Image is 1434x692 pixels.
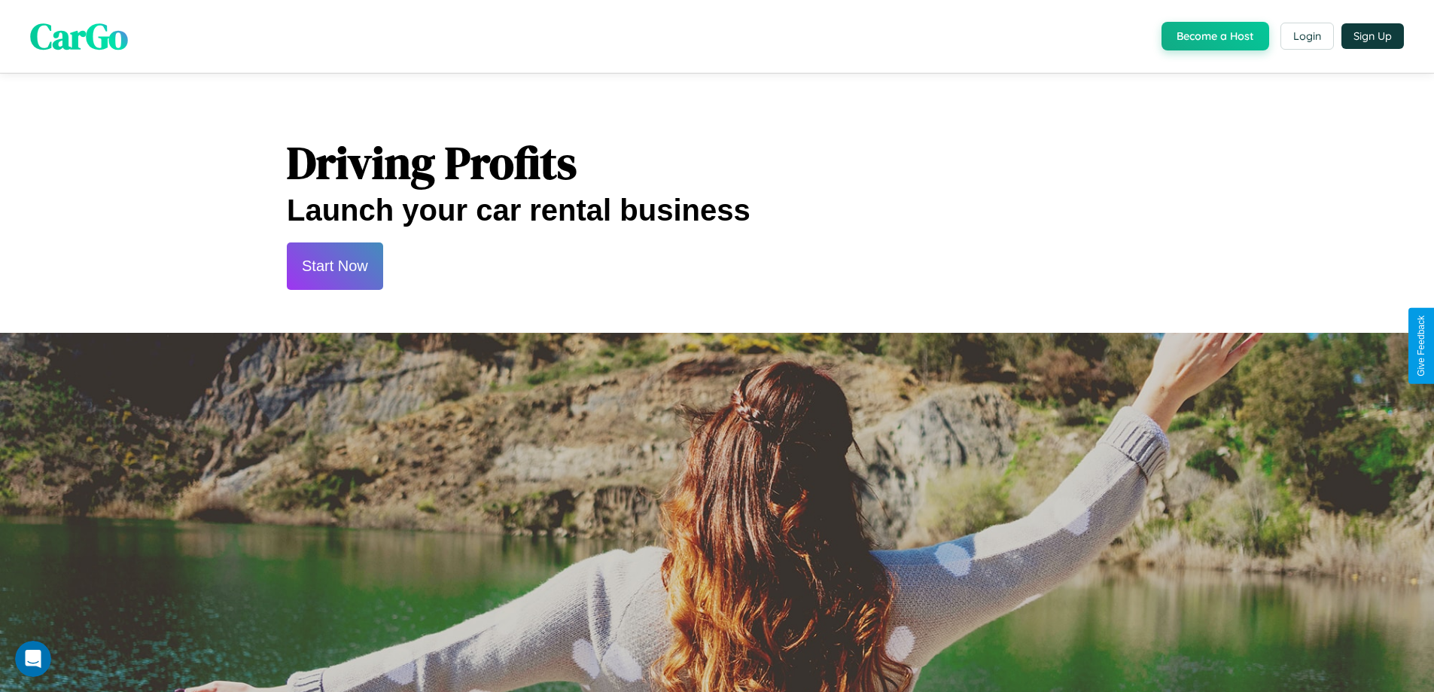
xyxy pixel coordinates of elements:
iframe: Intercom live chat [15,641,51,677]
h1: Driving Profits [287,132,1147,194]
span: CarGo [30,11,128,61]
button: Sign Up [1341,23,1404,49]
div: Give Feedback [1416,316,1426,376]
button: Become a Host [1162,22,1269,50]
button: Start Now [287,242,383,290]
h2: Launch your car rental business [287,194,1147,227]
button: Login [1280,23,1334,50]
